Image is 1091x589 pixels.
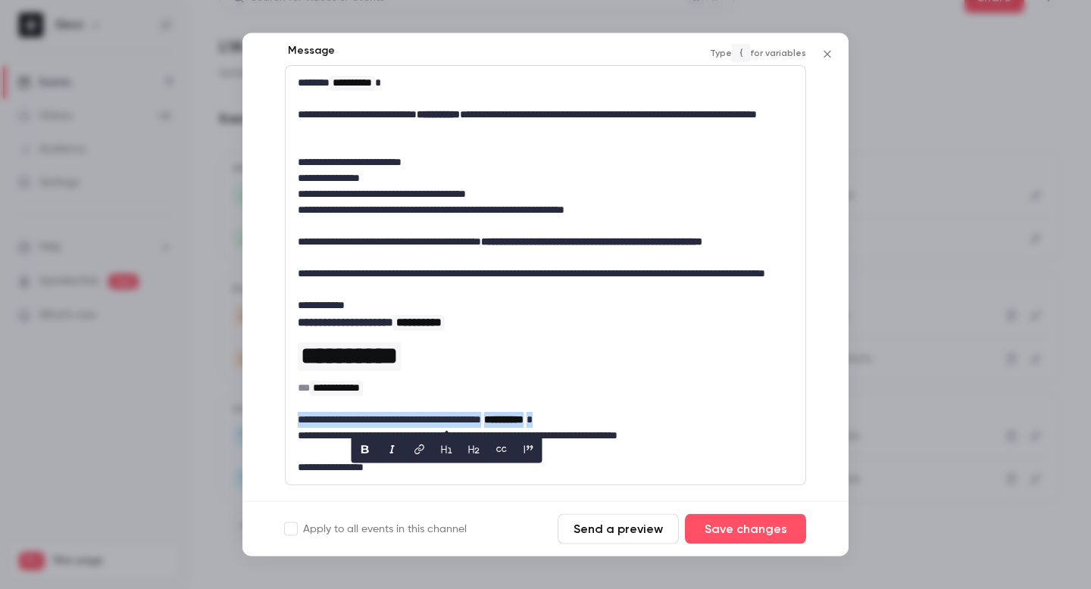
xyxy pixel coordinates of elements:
[558,514,679,544] button: Send a preview
[286,67,805,485] div: editor
[285,522,467,537] label: Apply to all events in this channel
[408,438,432,462] button: link
[380,438,405,462] button: italic
[710,44,806,62] span: Type for variables
[732,44,750,62] code: {
[685,514,806,544] button: Save changes
[517,438,541,462] button: blockquote
[285,44,335,59] label: Message
[812,39,842,70] button: Close
[353,438,377,462] button: bold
